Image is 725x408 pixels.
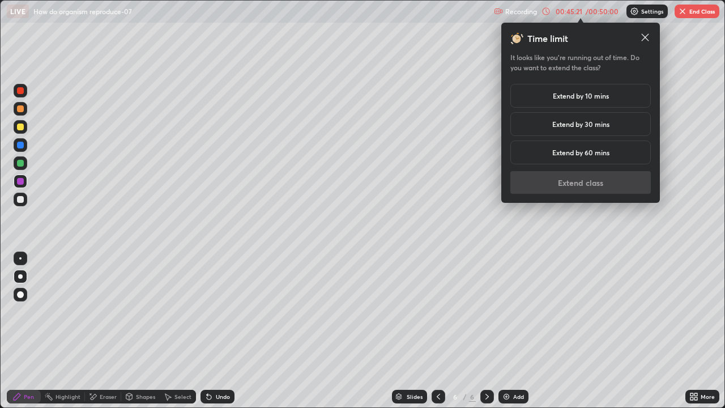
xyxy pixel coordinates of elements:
h3: Time limit [527,32,568,45]
button: End Class [675,5,719,18]
div: More [701,394,715,399]
div: 6 [469,392,476,402]
div: Add [513,394,524,399]
p: Settings [641,8,663,14]
h5: Extend by 30 mins [552,119,609,129]
img: add-slide-button [502,392,511,401]
p: LIVE [10,7,25,16]
img: recording.375f2c34.svg [494,7,503,16]
div: Select [174,394,191,399]
div: Shapes [136,394,155,399]
img: end-class-cross [678,7,687,16]
div: / 00:50:00 [585,8,620,15]
div: Eraser [100,394,117,399]
div: Pen [24,394,34,399]
div: Slides [407,394,423,399]
h5: Extend by 60 mins [552,147,609,158]
p: Recording [505,7,537,16]
img: class-settings-icons [630,7,639,16]
h5: It looks like you’re running out of time. Do you want to extend the class? [510,52,651,73]
h5: Extend by 10 mins [553,91,609,101]
div: / [463,393,467,400]
div: Highlight [56,394,80,399]
div: 6 [450,393,461,400]
div: 00:45:21 [553,8,585,15]
p: How do organism reproduce-07 [33,7,132,16]
div: Undo [216,394,230,399]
